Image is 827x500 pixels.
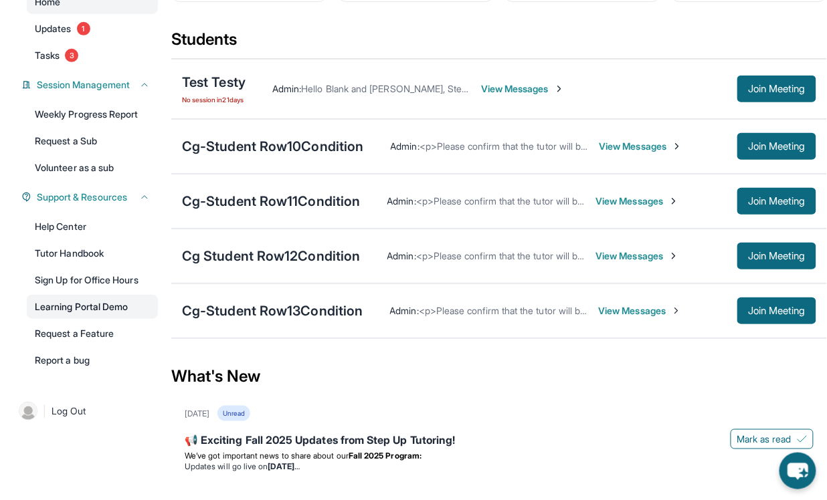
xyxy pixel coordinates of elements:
[27,295,158,319] a: Learning Portal Demo
[387,250,416,261] span: Admin :
[797,434,808,445] img: Mark as read
[182,247,361,265] div: Cg Student Row12Condition
[27,241,158,265] a: Tutor Handbook
[748,85,806,93] span: Join Meeting
[182,301,363,320] div: Cg-Student Row13Condition
[748,252,806,260] span: Join Meeting
[391,140,420,152] span: Admin :
[185,408,209,419] div: [DATE]
[272,83,301,94] span: Admin :
[737,188,816,215] button: Join Meeting
[600,140,683,153] span: View Messages
[27,102,158,126] a: Weekly Progress Report
[737,76,816,102] button: Join Meeting
[748,307,806,315] span: Join Meeting
[217,406,250,421] div: Unread
[596,249,680,263] span: View Messages
[349,451,422,461] strong: Fall 2025 Program:
[182,73,246,92] div: Test Testy
[43,403,46,419] span: |
[52,404,86,418] span: Log Out
[737,243,816,269] button: Join Meeting
[19,402,37,420] img: user-img
[737,432,792,446] span: Mark as read
[387,195,416,207] span: Admin :
[672,141,682,152] img: Chevron-Right
[182,192,361,211] div: Cg-Student Row11Condition
[731,429,814,449] button: Mark as read
[37,191,127,204] span: Support & Resources
[27,156,158,180] a: Volunteer as a sub
[554,84,565,94] img: Chevron-Right
[182,137,364,156] div: Cg-Student Row10Condition
[185,451,349,461] span: We’ve got important news to share about our
[171,29,827,58] div: Students
[171,347,827,406] div: What's New
[65,49,78,62] span: 3
[596,195,680,208] span: View Messages
[27,268,158,292] a: Sign Up for Office Hours
[27,43,158,68] a: Tasks3
[737,133,816,160] button: Join Meeting
[185,432,814,451] div: 📢 Exciting Fall 2025 Updates from Step Up Tutoring!
[671,305,682,316] img: Chevron-Right
[27,129,158,153] a: Request a Sub
[668,251,679,261] img: Chevron-Right
[182,94,246,105] span: No session in 21 days
[748,142,806,150] span: Join Meeting
[737,297,816,324] button: Join Meeting
[13,396,158,426] a: |Log Out
[35,22,72,35] span: Updates
[268,461,300,471] strong: [DATE]
[77,22,90,35] span: 1
[31,78,150,92] button: Session Management
[27,215,158,239] a: Help Center
[35,49,60,62] span: Tasks
[31,191,150,204] button: Support & Resources
[668,196,679,207] img: Chevron-Right
[390,305,419,316] span: Admin :
[27,348,158,372] a: Report a bug
[27,322,158,346] a: Request a Feature
[599,304,682,318] span: View Messages
[27,17,158,41] a: Updates1
[481,82,565,96] span: View Messages
[37,78,130,92] span: Session Management
[185,461,814,472] li: Updates will go live on
[779,453,816,489] button: chat-button
[748,197,806,205] span: Join Meeting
